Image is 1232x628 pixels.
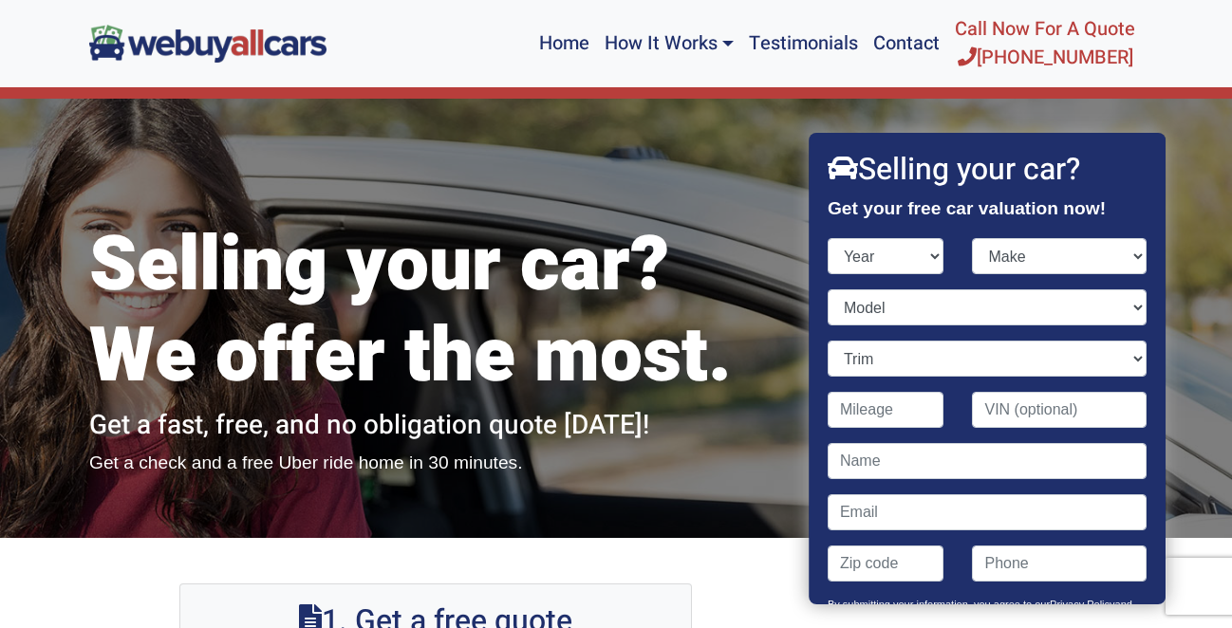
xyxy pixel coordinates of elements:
[866,8,947,80] a: Contact
[597,8,741,80] a: How It Works
[532,8,597,80] a: Home
[828,545,944,582] input: Zip code
[947,8,1143,80] a: Call Now For A Quote[PHONE_NUMBER]
[828,443,1147,479] input: Name
[89,25,327,62] img: We Buy All Cars in NJ logo
[973,545,1148,582] input: Phone
[741,8,866,80] a: Testimonials
[1050,599,1114,610] a: Privacy Policy
[828,392,944,428] input: Mileage
[973,392,1148,428] input: VIN (optional)
[89,450,782,477] p: Get a check and a free Uber ride home in 30 minutes.
[89,410,782,442] h2: Get a fast, free, and no obligation quote [DATE]!
[89,220,782,402] h1: Selling your car? We offer the most.
[828,152,1147,188] h2: Selling your car?
[828,198,1106,218] strong: Get your free car valuation now!
[828,494,1147,530] input: Email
